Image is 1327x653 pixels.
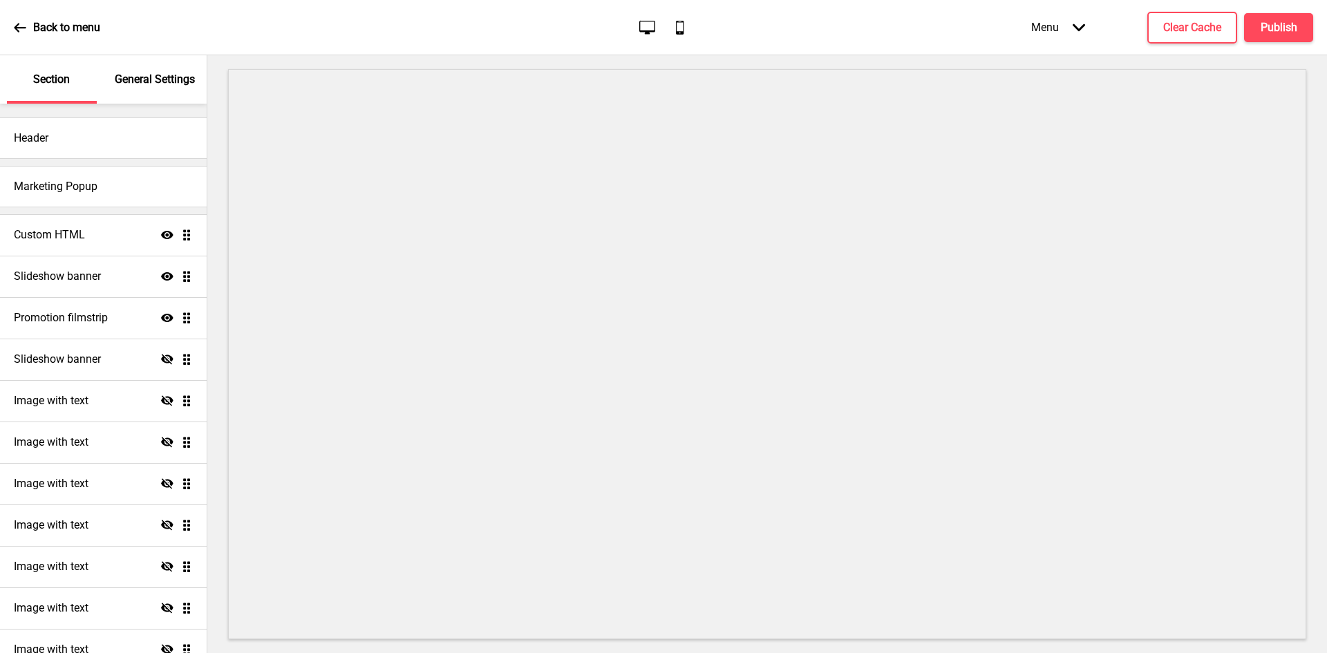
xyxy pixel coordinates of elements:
[1261,20,1297,35] h4: Publish
[1147,12,1237,44] button: Clear Cache
[33,72,70,87] p: Section
[14,269,101,284] h4: Slideshow banner
[14,518,88,533] h4: Image with text
[115,72,195,87] p: General Settings
[14,600,88,616] h4: Image with text
[14,310,108,325] h4: Promotion filmstrip
[14,393,88,408] h4: Image with text
[14,179,97,194] h4: Marketing Popup
[1163,20,1221,35] h4: Clear Cache
[14,476,88,491] h4: Image with text
[1244,13,1313,42] button: Publish
[14,227,85,243] h4: Custom HTML
[14,352,101,367] h4: Slideshow banner
[14,131,48,146] h4: Header
[14,435,88,450] h4: Image with text
[1017,7,1099,48] div: Menu
[14,9,100,46] a: Back to menu
[14,559,88,574] h4: Image with text
[33,20,100,35] p: Back to menu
